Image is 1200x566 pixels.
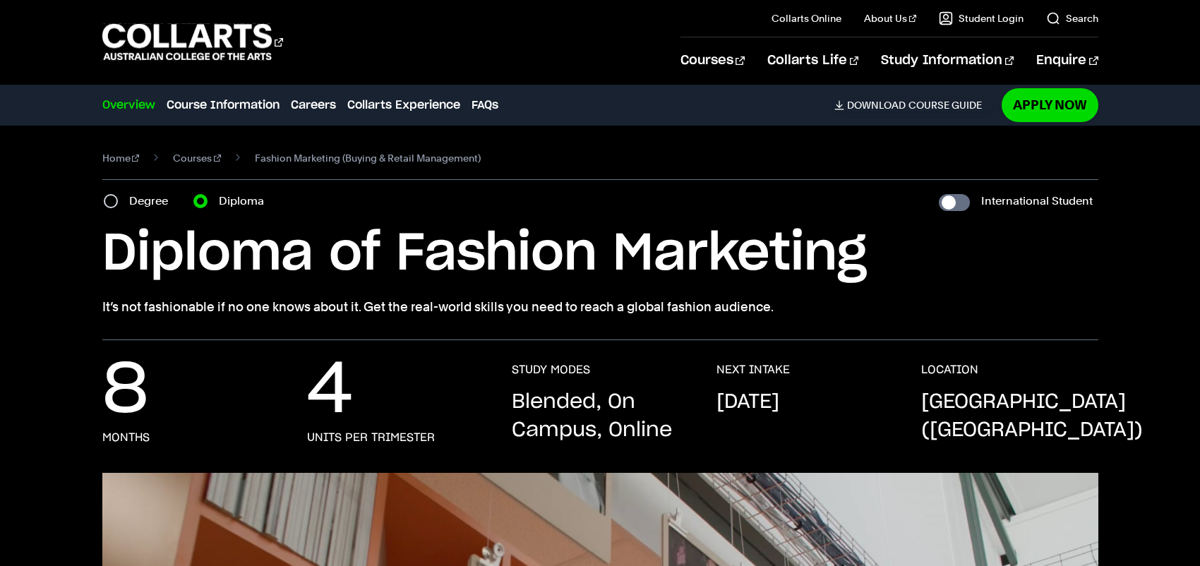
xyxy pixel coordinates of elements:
[102,97,155,114] a: Overview
[512,363,590,377] h3: STUDY MODES
[716,363,790,377] h3: NEXT INTAKE
[307,430,435,445] h3: units per trimester
[1002,88,1098,121] a: Apply Now
[291,97,336,114] a: Careers
[939,11,1024,25] a: Student Login
[173,148,221,168] a: Courses
[347,97,460,114] a: Collarts Experience
[1036,37,1098,84] a: Enquire
[129,191,176,211] label: Degree
[219,191,272,211] label: Diploma
[921,363,978,377] h3: LOCATION
[102,297,1098,317] p: It’s not fashionable if no one knows about it. Get the real-world skills you need to reach a glob...
[102,22,283,62] div: Go to homepage
[680,37,745,84] a: Courses
[102,430,150,445] h3: months
[921,388,1143,445] p: [GEOGRAPHIC_DATA] ([GEOGRAPHIC_DATA])
[167,97,280,114] a: Course Information
[716,388,779,416] p: [DATE]
[102,148,140,168] a: Home
[255,148,481,168] span: Fashion Marketing (Buying & Retail Management)
[472,97,498,114] a: FAQs
[767,37,858,84] a: Collarts Life
[772,11,841,25] a: Collarts Online
[834,99,993,112] a: DownloadCourse Guide
[102,222,1098,286] h1: Diploma of Fashion Marketing
[512,388,688,445] p: Blended, On Campus, Online
[881,37,1014,84] a: Study Information
[847,99,906,112] span: Download
[1046,11,1098,25] a: Search
[864,11,916,25] a: About Us
[307,363,353,419] p: 4
[102,363,148,419] p: 8
[981,191,1093,211] label: International Student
